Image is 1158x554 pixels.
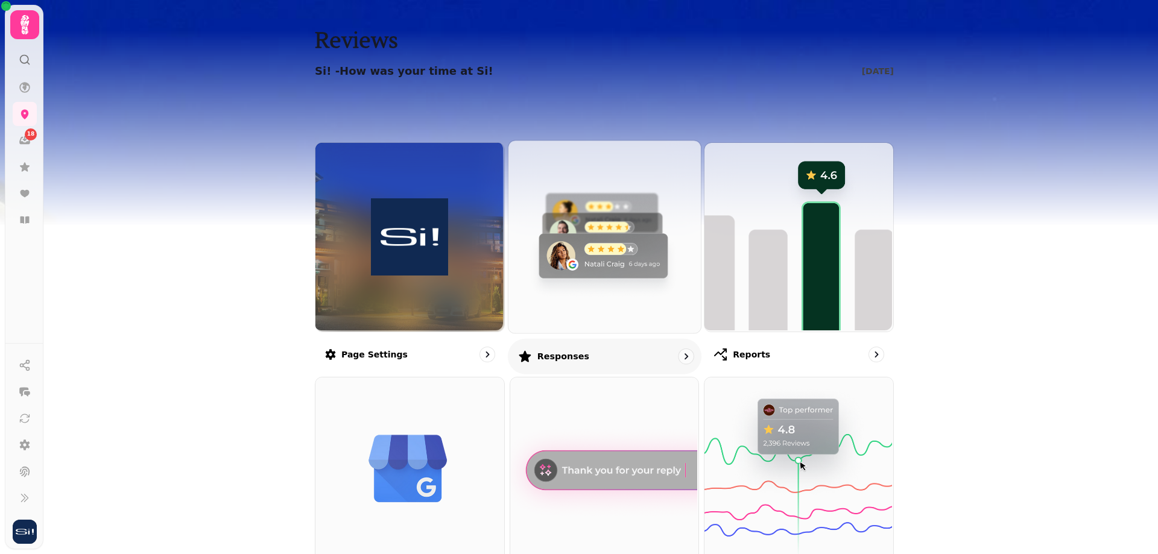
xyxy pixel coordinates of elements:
a: ResponsesResponses [508,140,701,374]
img: Reports [703,142,892,330]
p: Page settings [341,348,408,360]
img: How was your time at Si! [339,198,480,275]
p: Si! - How was your time at Si! [315,63,493,80]
a: 18 [13,128,37,153]
svg: go to [680,350,692,362]
p: Responses [537,350,589,362]
span: 18 [27,130,35,139]
a: ReportsReports [704,142,894,372]
button: User avatar [10,520,39,544]
a: Page settingsHow was your time at Si!Page settings [315,142,505,372]
p: [DATE] [862,65,894,77]
svg: go to [870,348,882,360]
p: Reports [733,348,770,360]
img: Responses [507,139,699,332]
svg: go to [481,348,493,360]
img: User avatar [13,520,37,544]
